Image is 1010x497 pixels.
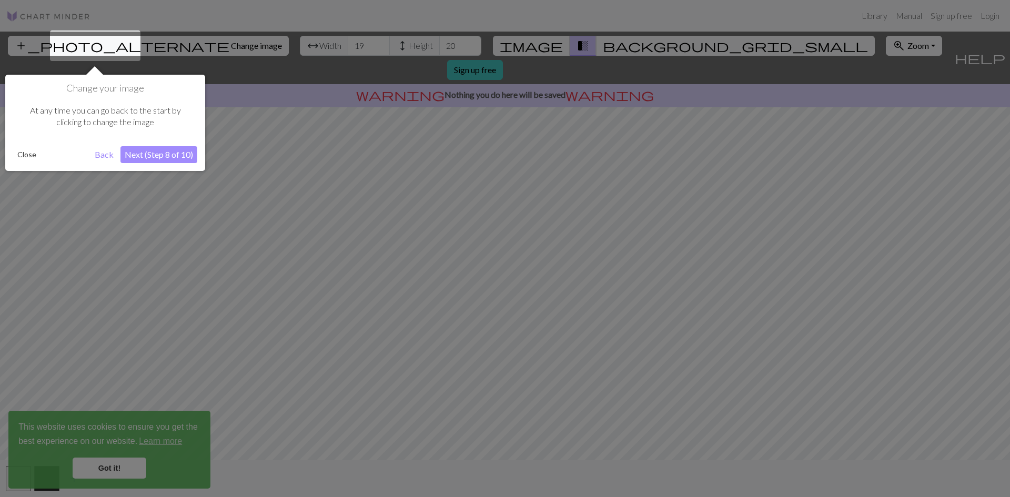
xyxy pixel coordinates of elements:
[13,83,197,94] h1: Change your image
[120,146,197,163] button: Next (Step 8 of 10)
[5,75,205,171] div: Change your image
[90,146,118,163] button: Back
[13,147,41,163] button: Close
[13,94,197,139] div: At any time you can go back to the start by clicking to change the image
